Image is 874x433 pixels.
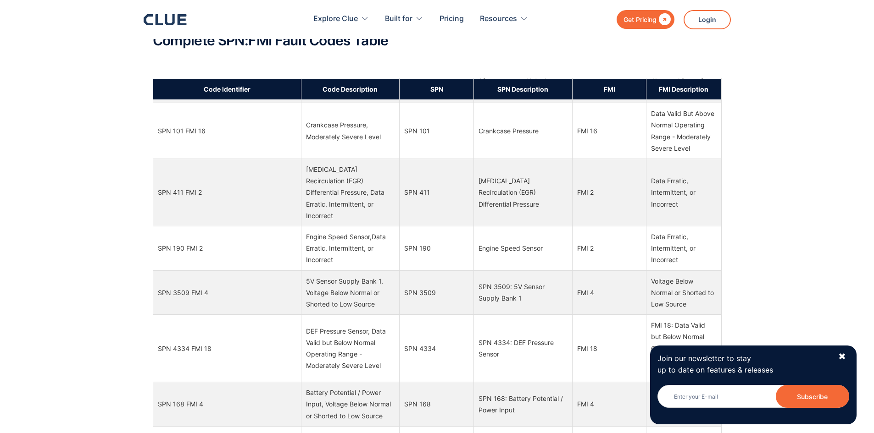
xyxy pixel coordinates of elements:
td: SPN 168: Battery Potential / Power Input [473,382,572,427]
td: Crankcase Pressure [473,103,572,159]
td: SPN 411 FMI 2 [153,159,301,226]
td: SPN 168 FMI 4 [153,382,301,427]
div: Explore Clue [313,5,358,33]
td: SPN 101 FMI 16 [153,103,301,159]
td: SPN 4334: DEF Pressure Sensor [473,315,572,382]
div: ✖ [838,351,846,362]
td: FMI 4 [572,382,646,427]
td: SPN 4334 [400,315,474,382]
div: Explore Clue [313,5,369,33]
a: Get Pricing [617,10,674,29]
td: FMI 4: Voltage Below Normal or Shorted to Low Source [646,382,721,427]
td: SPN 411 [400,159,474,226]
a: Login [684,10,731,29]
a: Pricing [440,5,464,33]
td: Engine Speed Sensor [473,226,572,271]
td: SPN 168 [400,382,474,427]
p: Join our newsletter to stay up to date on features & releases [657,353,830,376]
div: Engine Speed Sensor,Data Erratic, Intermittent, or Incorrect [306,231,395,266]
th: FMI Description [646,78,721,99]
div: Resources [480,5,517,33]
td: Data Erratic, Intermittent, or Incorrect [646,159,721,226]
td: Data Valid But Above Normal Operating Range - Moderately Severe Level [646,103,721,159]
div: [MEDICAL_DATA] Recirculation (EGR) Differential Pressure, Data Erratic, Intermittent, or Incorrect [306,164,395,221]
td: FMI 16 [572,103,646,159]
td: SPN 3509: 5V Sensor Supply Bank 1 [473,270,572,315]
form: Newsletter [657,385,849,417]
h2: Complete SPN:FMI Fault Codes Table [153,33,722,48]
td: Voltage Below Normal or Shorted to Low Source [646,270,721,315]
td: SPN 4334 FMI 18 [153,315,301,382]
input: Enter your E-mail [657,385,849,408]
div: Get Pricing [623,14,657,25]
td: SPN 190 [400,226,474,271]
td: FMI 4 [572,270,646,315]
div: Built for [385,5,412,33]
td: SPN 101 [400,103,474,159]
div:  [657,14,671,25]
td: [MEDICAL_DATA] Recirculation (EGR) Differential Pressure [473,159,572,226]
td: SPN 3509 [400,270,474,315]
td: Data Erratic, Intermittent, or Incorrect [646,226,721,271]
th: FMI [572,78,646,99]
div: Battery Potential / Power Input, Voltage Below Normal or Shorted to Low Source [306,387,395,422]
div: Built for [385,5,423,33]
th: Code Identifier [153,78,301,99]
input: Subscribe [776,385,849,408]
th: Code Description [301,78,400,99]
p: ‍ [153,57,722,69]
td: FMI 18 [572,315,646,382]
div: 5V Sensor Supply Bank 1, Voltage Below Normal or Shorted to Low Source [306,275,395,310]
th: SPN Description [473,78,572,99]
td: SPN 190 FMI 2 [153,226,301,271]
th: SPN [400,78,474,99]
div: Resources [480,5,528,33]
td: SPN 3509 FMI 4 [153,270,301,315]
td: Crankcase Pressure, Moderately Severe Level [301,103,400,159]
div: DEF Pressure Sensor, Data Valid but Below Normal Operating Range - Moderately Severe Level [306,325,395,372]
td: FMI 2 [572,226,646,271]
td: FMI 18: Data Valid but Below Normal Operating Range - Moderately Severe Level [646,315,721,382]
td: FMI 2 [572,159,646,226]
